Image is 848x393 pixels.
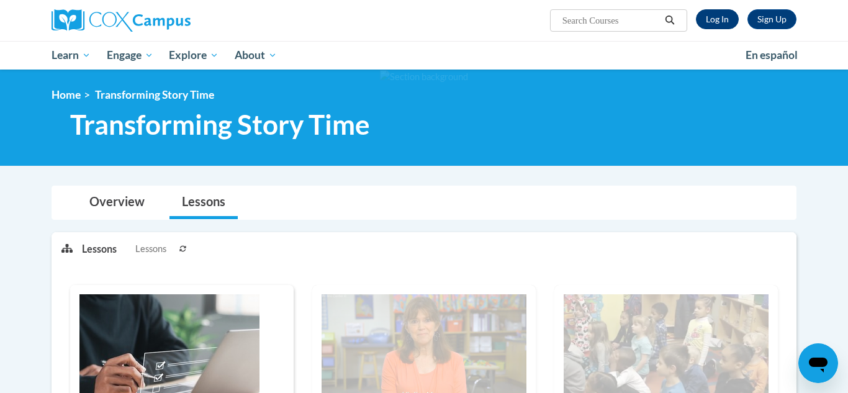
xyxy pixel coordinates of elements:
[135,242,166,256] span: Lessons
[746,48,798,61] span: En español
[737,42,806,68] a: En español
[235,48,277,63] span: About
[380,70,468,84] img: Section background
[52,48,91,63] span: Learn
[70,108,370,141] span: Transforming Story Time
[52,9,191,32] img: Cox Campus
[43,41,99,70] a: Learn
[696,9,739,29] a: Log In
[561,13,661,28] input: Search Courses
[99,41,161,70] a: Engage
[52,9,287,32] a: Cox Campus
[52,88,81,101] a: Home
[33,41,815,70] div: Main menu
[169,186,238,219] a: Lessons
[95,88,214,101] span: Transforming Story Time
[747,9,796,29] a: Register
[107,48,153,63] span: Engage
[77,186,157,219] a: Overview
[82,242,117,256] p: Lessons
[661,13,679,28] button: Search
[161,41,227,70] a: Explore
[169,48,219,63] span: Explore
[227,41,285,70] a: About
[798,343,838,383] iframe: Button to launch messaging window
